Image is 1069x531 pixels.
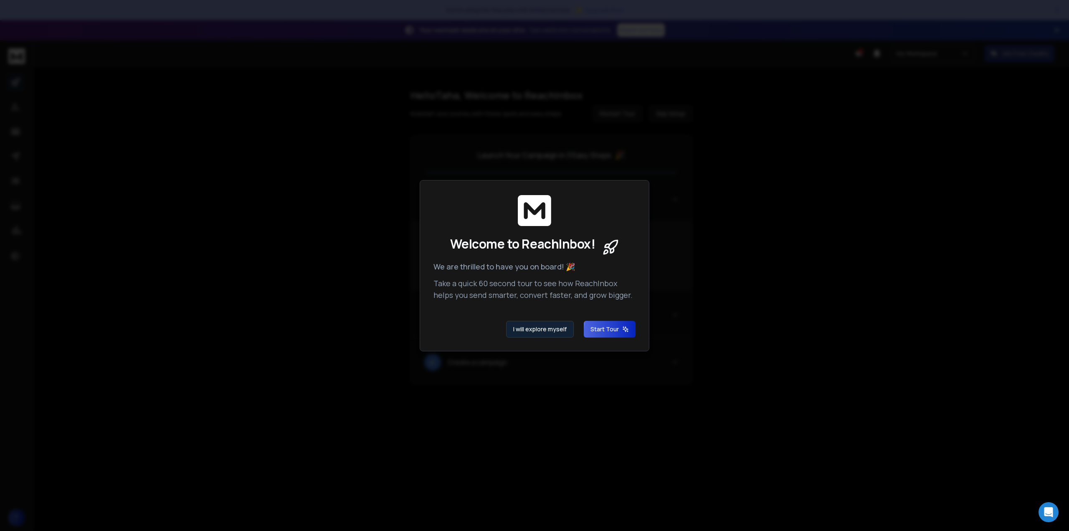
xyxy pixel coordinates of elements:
p: We are thrilled to have you on board! 🎉 [433,261,636,272]
button: I will explore myself [506,321,574,338]
span: Start Tour [590,325,629,333]
div: Open Intercom Messenger [1039,502,1059,522]
span: Welcome to ReachInbox! [450,236,595,252]
button: Start Tour [584,321,636,338]
p: Take a quick 60 second tour to see how ReachInbox helps you send smarter, convert faster, and gro... [433,277,636,301]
